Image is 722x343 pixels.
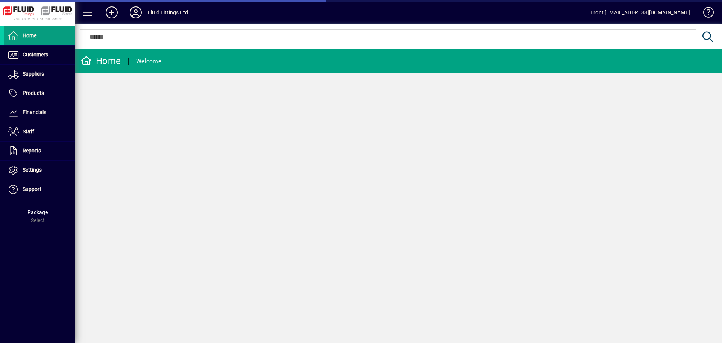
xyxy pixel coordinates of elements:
span: Staff [23,128,34,134]
span: Settings [23,167,42,173]
a: Staff [4,122,75,141]
a: Suppliers [4,65,75,84]
a: Knowledge Base [698,2,713,26]
span: Home [23,32,36,38]
a: Support [4,180,75,199]
a: Financials [4,103,75,122]
span: Products [23,90,44,96]
div: Fluid Fittings Ltd [148,6,188,18]
div: Front [EMAIL_ADDRESS][DOMAIN_NAME] [590,6,690,18]
div: Welcome [136,55,161,67]
button: Add [100,6,124,19]
span: Reports [23,148,41,154]
span: Suppliers [23,71,44,77]
span: Financials [23,109,46,115]
a: Products [4,84,75,103]
button: Profile [124,6,148,19]
div: Home [81,55,121,67]
a: Reports [4,142,75,160]
span: Package [27,209,48,215]
a: Settings [4,161,75,180]
a: Customers [4,46,75,64]
span: Support [23,186,41,192]
span: Customers [23,52,48,58]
